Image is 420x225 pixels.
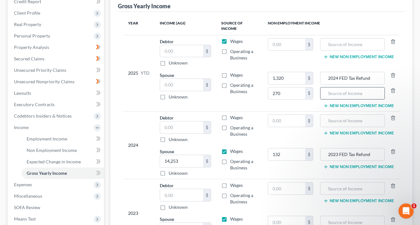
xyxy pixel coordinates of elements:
span: Expenses [14,182,32,187]
div: $ [203,155,211,167]
input: 0.00 [268,148,305,160]
span: Wages [230,38,243,44]
label: Spouse [160,216,174,222]
span: Personal Property [14,33,50,38]
a: Expected Change in Income [22,156,104,167]
th: Income (AGI) [155,17,216,35]
label: Unknown [169,170,188,176]
a: Lawsuits [9,87,104,99]
div: $ [203,45,211,57]
th: Source of Income [216,17,263,35]
span: Client Profile [14,10,40,16]
div: 2025 [128,38,150,109]
button: New Non Employment Income [323,103,394,108]
span: Operating a Business [230,193,253,204]
span: Real Property [14,22,41,27]
span: Executory Contracts [14,102,55,107]
label: Unknown [169,136,188,143]
input: Source of Income [324,38,382,51]
span: Gross Yearly Income [27,170,67,176]
span: Secured Claims [14,56,44,61]
span: Unsecured Nonpriority Claims [14,79,74,84]
span: Miscellaneous [14,193,42,199]
span: SOFA Review [14,205,40,210]
a: Non Employment Income [22,145,104,156]
label: Spouse [160,148,174,155]
input: Source of Income [324,148,382,160]
a: Executory Contracts [9,99,104,110]
span: Lawsuits [14,90,31,96]
input: 0.00 [160,45,203,57]
label: Debtor [160,114,174,121]
span: Wages [230,182,243,188]
input: 0.00 [268,87,305,99]
div: $ [203,79,211,91]
label: Debtor [160,38,174,45]
span: Non Employment Income [27,147,77,153]
a: Unsecured Nonpriority Claims [9,76,104,87]
button: New Non Employment Income [323,198,394,203]
a: Property Analysis [9,42,104,53]
div: $ [305,87,313,99]
span: Codebtors Insiders & Notices [14,113,72,119]
span: Wages [230,216,243,222]
button: New Non Employment Income [323,164,394,169]
iframe: Intercom live chat [398,203,414,219]
th: Year [123,17,155,35]
a: Employment Income [22,133,104,145]
div: $ [305,72,313,84]
label: Spouse [160,72,174,78]
div: Gross Yearly Income [118,2,171,10]
input: Source of Income [324,72,382,84]
input: Source of Income [324,182,382,194]
input: 0.00 [268,72,305,84]
span: Wages [230,148,243,154]
label: Debtor [160,182,174,189]
span: Wages [230,72,243,78]
span: Operating a Business [230,125,253,137]
div: $ [203,189,211,201]
span: Wages [230,115,243,120]
div: $ [305,38,313,51]
label: Unknown [169,60,188,66]
div: 2024 [128,114,150,176]
input: Source of Income [324,87,382,99]
span: 1 [411,203,417,208]
input: 0.00 [160,155,203,167]
div: $ [305,148,313,160]
div: $ [305,115,313,127]
input: 0.00 [268,38,305,51]
a: SOFA Review [9,202,104,213]
button: New Non Employment Income [323,131,394,136]
span: Unsecured Priority Claims [14,67,66,73]
div: $ [305,182,313,194]
span: Employment Income [27,136,67,141]
span: Operating a Business [230,159,253,170]
a: Gross Yearly Income [22,167,104,179]
button: New Non Employment Income [323,54,394,59]
input: 0.00 [268,115,305,127]
span: YTD [141,70,150,76]
th: Non Employment Income [263,17,400,35]
label: Unknown [169,94,188,100]
span: Income [14,125,29,130]
input: 0.00 [160,189,203,201]
span: Operating a Business [230,49,253,60]
input: 0.00 [160,121,203,133]
input: 0.00 [160,79,203,91]
span: Expected Change in Income [27,159,81,164]
span: Property Analysis [14,44,49,50]
div: $ [203,121,211,133]
input: 0.00 [268,182,305,194]
label: Unknown [169,204,188,210]
a: Unsecured Priority Claims [9,65,104,76]
input: Source of Income [324,115,382,127]
a: Secured Claims [9,53,104,65]
span: Means Test [14,216,36,222]
span: Operating a Business [230,82,253,94]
